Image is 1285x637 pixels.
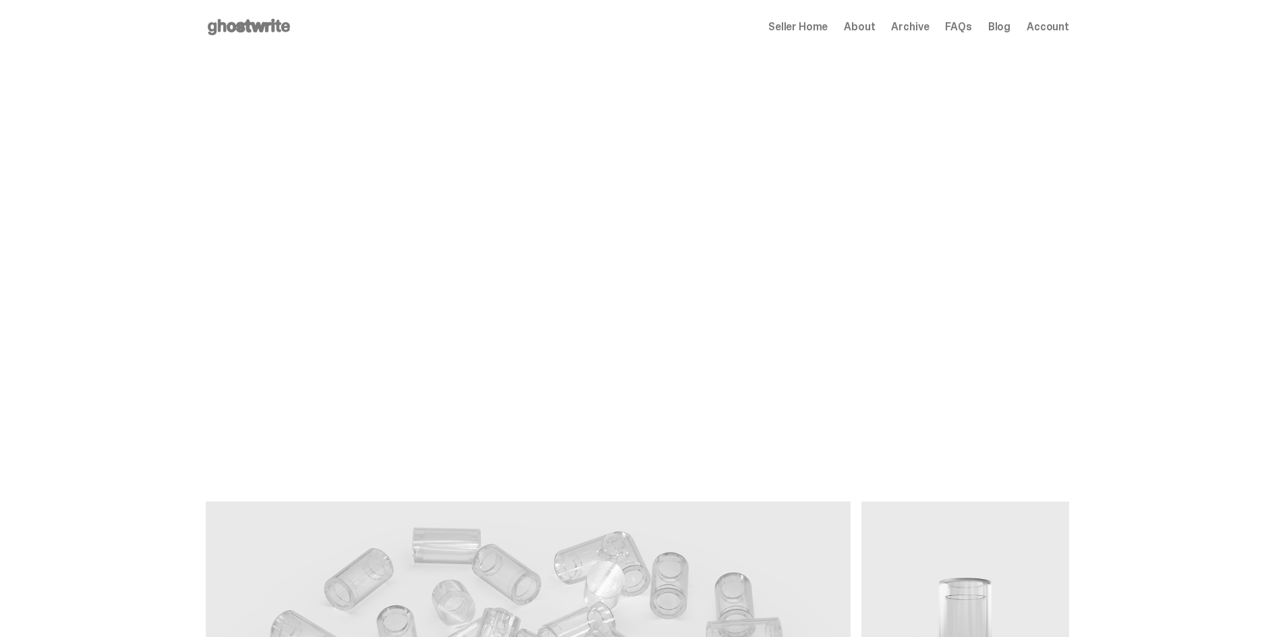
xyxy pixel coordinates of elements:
[206,333,556,365] h2: MLB "Game Face"
[768,22,828,32] a: Seller Home
[206,429,324,458] a: View the Recap
[988,22,1010,32] a: Blog
[206,371,556,407] p: This was the first ghostwrite x MLB blind box ever created. The first MLB rookie ghosts. The firs...
[891,22,929,32] a: Archive
[1027,22,1069,32] a: Account
[945,22,971,32] a: FAQs
[222,309,267,320] span: Archived
[844,22,875,32] a: About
